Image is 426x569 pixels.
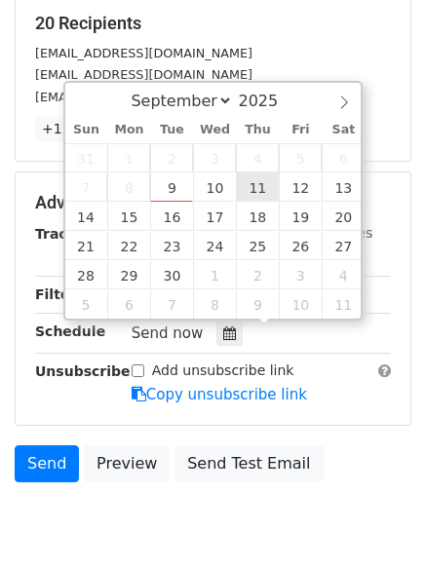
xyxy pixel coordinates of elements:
[65,231,108,260] span: September 21, 2025
[65,124,108,136] span: Sun
[35,67,252,82] small: [EMAIL_ADDRESS][DOMAIN_NAME]
[107,124,150,136] span: Mon
[150,124,193,136] span: Tue
[132,386,307,403] a: Copy unsubscribe link
[193,124,236,136] span: Wed
[152,360,294,381] label: Add unsubscribe link
[65,289,108,319] span: October 5, 2025
[279,289,322,319] span: October 10, 2025
[193,260,236,289] span: October 1, 2025
[322,143,365,172] span: September 6, 2025
[107,202,150,231] span: September 15, 2025
[279,124,322,136] span: Fri
[65,202,108,231] span: September 14, 2025
[107,172,150,202] span: September 8, 2025
[236,289,279,319] span: October 9, 2025
[193,231,236,260] span: September 24, 2025
[236,231,279,260] span: September 25, 2025
[236,202,279,231] span: September 18, 2025
[279,202,322,231] span: September 19, 2025
[322,260,365,289] span: October 4, 2025
[35,226,100,242] strong: Tracking
[279,172,322,202] span: September 12, 2025
[150,202,193,231] span: September 16, 2025
[236,124,279,136] span: Thu
[150,260,193,289] span: September 30, 2025
[150,231,193,260] span: September 23, 2025
[236,260,279,289] span: October 2, 2025
[279,231,322,260] span: September 26, 2025
[35,286,85,302] strong: Filters
[236,172,279,202] span: September 11, 2025
[322,124,365,136] span: Sat
[35,46,252,60] small: [EMAIL_ADDRESS][DOMAIN_NAME]
[107,260,150,289] span: September 29, 2025
[107,143,150,172] span: September 1, 2025
[193,143,236,172] span: September 3, 2025
[193,202,236,231] span: September 17, 2025
[107,231,150,260] span: September 22, 2025
[35,13,391,34] h5: 20 Recipients
[322,202,365,231] span: September 20, 2025
[236,143,279,172] span: September 4, 2025
[15,445,79,482] a: Send
[279,143,322,172] span: September 5, 2025
[322,231,365,260] span: September 27, 2025
[150,172,193,202] span: September 9, 2025
[150,289,193,319] span: October 7, 2025
[35,192,391,213] h5: Advanced
[150,143,193,172] span: September 2, 2025
[65,172,108,202] span: September 7, 2025
[35,117,117,141] a: +17 more
[279,260,322,289] span: October 3, 2025
[132,324,204,342] span: Send now
[65,143,108,172] span: August 31, 2025
[322,172,365,202] span: September 13, 2025
[84,445,170,482] a: Preview
[233,92,303,110] input: Year
[174,445,323,482] a: Send Test Email
[35,90,252,104] small: [EMAIL_ADDRESS][DOMAIN_NAME]
[35,363,131,379] strong: Unsubscribe
[65,260,108,289] span: September 28, 2025
[322,289,365,319] span: October 11, 2025
[107,289,150,319] span: October 6, 2025
[35,323,105,339] strong: Schedule
[329,475,426,569] iframe: Chat Widget
[193,172,236,202] span: September 10, 2025
[193,289,236,319] span: October 8, 2025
